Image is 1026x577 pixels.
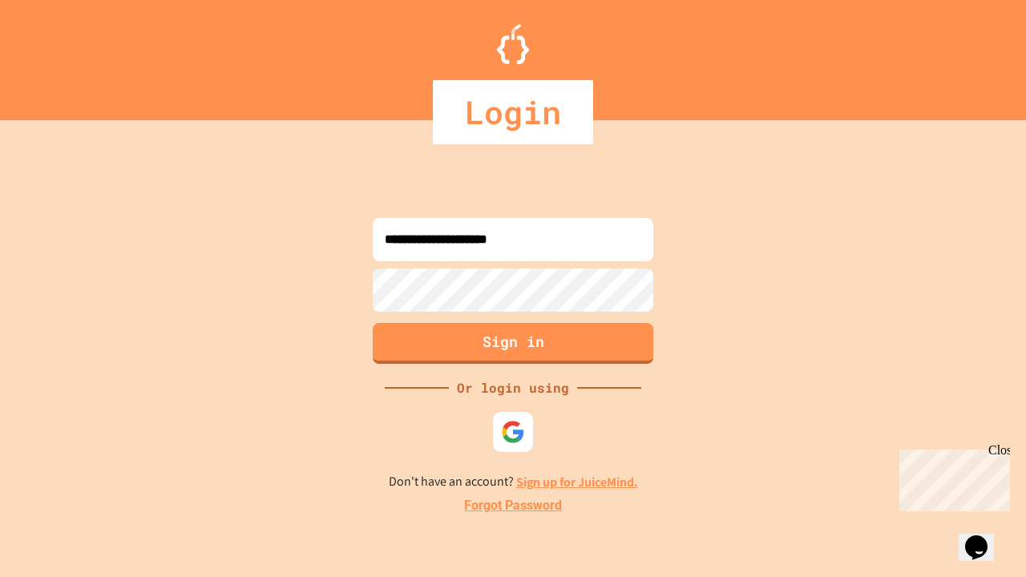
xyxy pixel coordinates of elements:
img: Logo.svg [497,24,529,64]
a: Sign up for JuiceMind. [516,474,638,490]
iframe: chat widget [959,513,1010,561]
div: Login [433,80,593,144]
iframe: chat widget [893,443,1010,511]
div: Or login using [449,378,577,397]
button: Sign in [373,323,653,364]
img: google-icon.svg [501,420,525,444]
div: Chat with us now!Close [6,6,111,102]
a: Forgot Password [464,496,562,515]
p: Don't have an account? [389,472,638,492]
